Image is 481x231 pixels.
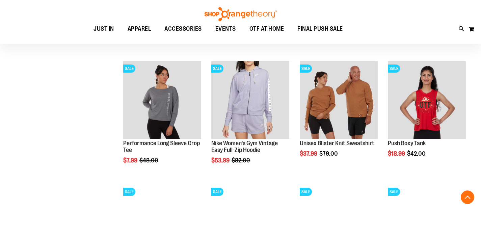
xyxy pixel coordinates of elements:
span: OTF AT HOME [249,21,284,36]
img: Product image for Unisex Blister Knit Sweatshirt [300,61,378,139]
span: $37.99 [300,150,318,157]
img: Product image for Performance Long Sleeve Crop Tee [123,61,201,139]
span: $42.00 [407,150,427,157]
span: $18.99 [388,150,406,157]
span: SALE [300,65,312,73]
span: JUST IN [93,21,114,36]
span: EVENTS [215,21,236,36]
span: SALE [123,65,135,73]
span: $7.99 [123,157,138,164]
img: Product image for Nike Gym Vintage Easy Full Zip Hoodie [211,61,289,139]
a: Push Boxy Tank [388,140,426,147]
a: Performance Long Sleeve Crop Tee [123,140,200,153]
a: APPAREL [121,21,158,37]
div: product [208,58,293,181]
a: Unisex Blister Knit Sweatshirt [300,140,374,147]
span: SALE [211,188,223,196]
a: Product image for Nike Gym Vintage Easy Full Zip HoodieSALE [211,61,289,140]
span: SALE [388,188,400,196]
img: Product image for Push Boxy Tank [388,61,466,139]
img: Shop Orangetheory [204,7,278,21]
a: Product image for Push Boxy TankSALE [388,61,466,140]
a: Product image for Performance Long Sleeve Crop TeeSALE [123,61,201,140]
span: SALE [388,65,400,73]
span: SALE [123,188,135,196]
span: $48.00 [139,157,159,164]
a: ACCESSORIES [158,21,209,37]
span: FINAL PUSH SALE [297,21,343,36]
a: JUST IN [87,21,121,37]
span: SALE [211,65,223,73]
button: Back To Top [461,190,474,204]
span: ACCESSORIES [164,21,202,36]
span: APPAREL [128,21,151,36]
div: product [296,58,381,174]
div: product [120,58,205,181]
div: product [384,58,469,174]
a: Product image for Unisex Blister Knit SweatshirtSALE [300,61,378,140]
a: EVENTS [209,21,243,37]
a: Nike Women's Gym Vintage Easy Full-Zip Hoodie [211,140,278,153]
span: SALE [300,188,312,196]
span: $79.00 [319,150,339,157]
a: OTF AT HOME [243,21,291,37]
span: $53.99 [211,157,231,164]
span: $82.00 [232,157,251,164]
a: FINAL PUSH SALE [291,21,350,36]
